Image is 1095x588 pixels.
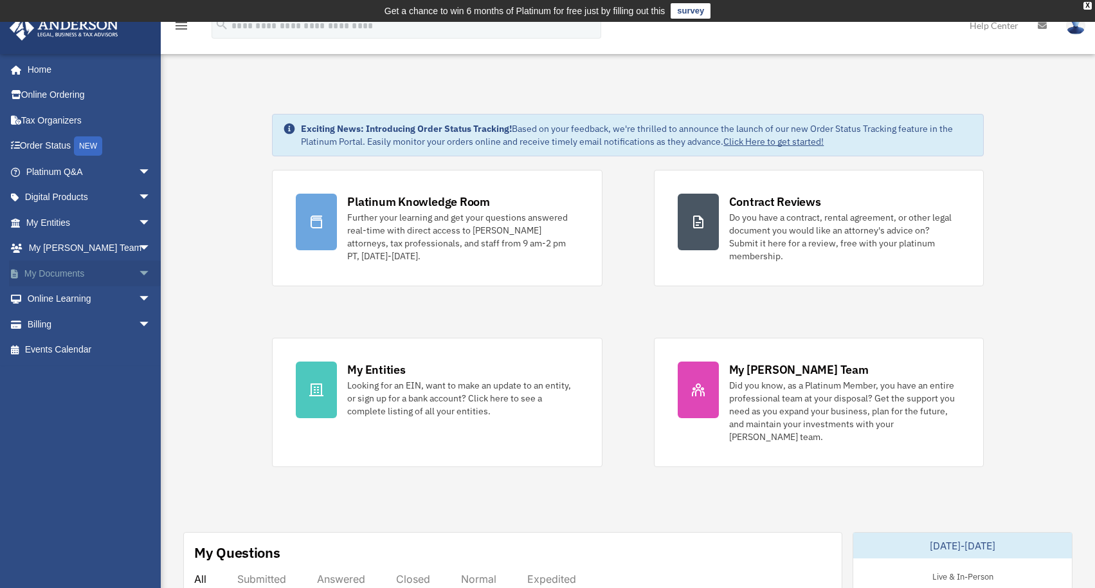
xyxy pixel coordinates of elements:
span: arrow_drop_down [138,210,164,236]
span: arrow_drop_down [138,235,164,262]
div: My Questions [194,543,280,562]
a: Billingarrow_drop_down [9,311,170,337]
div: [DATE]-[DATE] [853,533,1072,558]
div: My [PERSON_NAME] Team [729,362,869,378]
a: Online Ordering [9,82,170,108]
i: menu [174,18,189,33]
a: My Documentsarrow_drop_down [9,261,170,286]
span: arrow_drop_down [138,159,164,185]
div: Platinum Knowledge Room [347,194,490,210]
a: Home [9,57,164,82]
a: Tax Organizers [9,107,170,133]
div: Live & In-Person [922,569,1004,582]
a: My Entitiesarrow_drop_down [9,210,170,235]
span: arrow_drop_down [138,185,164,211]
div: Expedited [527,573,576,585]
div: Did you know, as a Platinum Member, you have an entire professional team at your disposal? Get th... [729,379,960,443]
span: arrow_drop_down [138,311,164,338]
div: Submitted [237,573,286,585]
div: Contract Reviews [729,194,821,210]
a: My [PERSON_NAME] Team Did you know, as a Platinum Member, you have an entire professional team at... [654,338,984,467]
a: My Entities Looking for an EIN, want to make an update to an entity, or sign up for a bank accoun... [272,338,602,467]
div: Closed [396,573,430,585]
a: My [PERSON_NAME] Teamarrow_drop_down [9,235,170,261]
a: Contract Reviews Do you have a contract, rental agreement, or other legal document you would like... [654,170,984,286]
div: Do you have a contract, rental agreement, or other legal document you would like an attorney's ad... [729,211,960,262]
i: search [215,17,229,32]
div: My Entities [347,362,405,378]
a: Events Calendar [9,337,170,363]
span: arrow_drop_down [138,261,164,287]
a: survey [671,3,710,19]
strong: Exciting News: Introducing Order Status Tracking! [301,123,512,134]
a: Order StatusNEW [9,133,170,160]
a: Click Here to get started! [723,136,824,147]
img: User Pic [1066,16,1085,35]
a: Platinum Knowledge Room Further your learning and get your questions answered real-time with dire... [272,170,602,286]
div: close [1083,2,1092,10]
img: Anderson Advisors Platinum Portal [6,15,122,41]
a: menu [174,23,189,33]
div: Further your learning and get your questions answered real-time with direct access to [PERSON_NAM... [347,211,578,262]
div: NEW [74,136,102,156]
div: Get a chance to win 6 months of Platinum for free just by filling out this [385,3,665,19]
div: Normal [461,573,496,585]
div: Based on your feedback, we're thrilled to announce the launch of our new Order Status Tracking fe... [301,122,972,148]
a: Digital Productsarrow_drop_down [9,185,170,210]
a: Platinum Q&Aarrow_drop_down [9,159,170,185]
div: Looking for an EIN, want to make an update to an entity, or sign up for a bank account? Click her... [347,379,578,418]
div: All [194,573,206,585]
a: Online Learningarrow_drop_down [9,286,170,312]
span: arrow_drop_down [138,286,164,313]
div: Answered [317,573,365,585]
